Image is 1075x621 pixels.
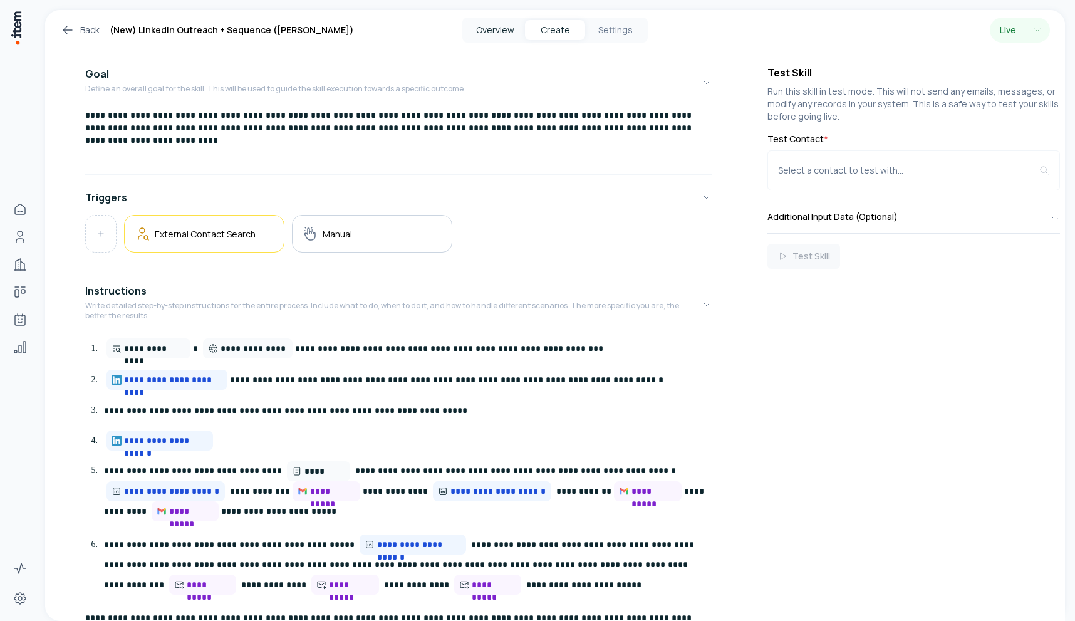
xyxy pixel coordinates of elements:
a: Deals [8,279,33,305]
h1: (New) LinkedIn Outreach + Sequence ([PERSON_NAME]) [110,23,354,38]
button: Settings [585,20,645,40]
label: Test Contact [767,133,1060,145]
button: Additional Input Data (Optional) [767,201,1060,233]
a: Home [8,197,33,222]
a: Back [60,23,100,38]
button: Triggers [85,180,712,215]
h4: Test Skill [767,65,1060,80]
button: GoalDefine an overall goal for the skill. This will be used to guide the skill execution towards ... [85,56,712,109]
button: InstructionsWrite detailed step-by-step instructions for the entire process. Include what to do, ... [85,273,712,336]
a: People [8,224,33,249]
a: Companies [8,252,33,277]
div: Select a contact to test with... [778,164,1039,177]
div: Triggers [85,215,712,263]
a: Settings [8,586,33,611]
a: Activity [8,556,33,581]
h5: External Contact Search [155,228,256,240]
h4: Goal [85,66,109,81]
h4: Instructions [85,283,147,298]
a: Agents [8,307,33,332]
p: Define an overall goal for the skill. This will be used to guide the skill execution towards a sp... [85,84,465,94]
h4: Triggers [85,190,127,205]
a: Analytics [8,335,33,360]
div: GoalDefine an overall goal for the skill. This will be used to guide the skill execution towards ... [85,109,712,169]
p: Write detailed step-by-step instructions for the entire process. Include what to do, when to do i... [85,301,702,321]
button: Create [525,20,585,40]
p: Run this skill in test mode. This will not send any emails, messages, or modify any records in yo... [767,85,1060,123]
button: Overview [465,20,525,40]
img: Item Brain Logo [10,10,23,46]
h5: Manual [323,228,352,240]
